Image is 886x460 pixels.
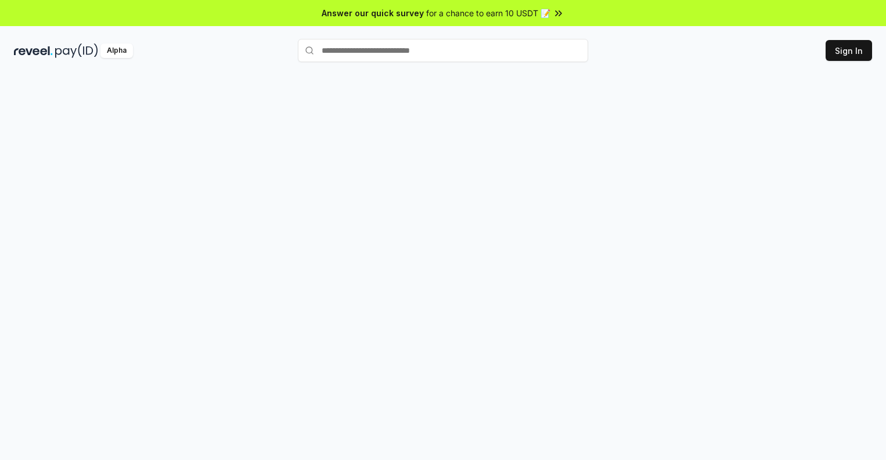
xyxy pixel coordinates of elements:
[14,44,53,58] img: reveel_dark
[426,7,550,19] span: for a chance to earn 10 USDT 📝
[322,7,424,19] span: Answer our quick survey
[55,44,98,58] img: pay_id
[100,44,133,58] div: Alpha
[826,40,872,61] button: Sign In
